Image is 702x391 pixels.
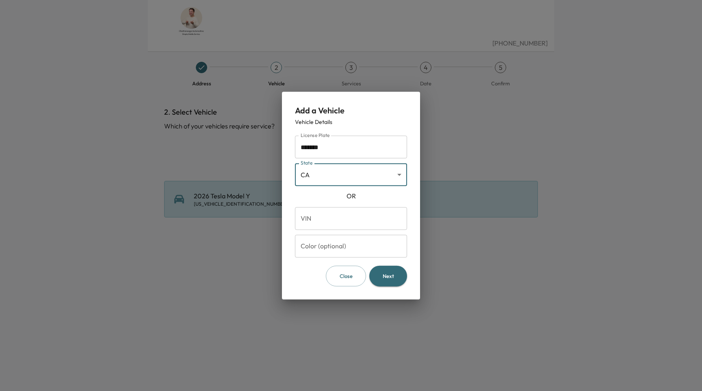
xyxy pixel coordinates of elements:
[301,132,330,139] label: License Plate
[295,118,407,126] div: Vehicle Details
[295,105,407,116] div: Add a Vehicle
[369,266,407,287] button: Next
[295,191,407,201] div: OR
[326,266,366,287] button: Close
[301,160,312,167] label: State
[295,163,407,186] div: CA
